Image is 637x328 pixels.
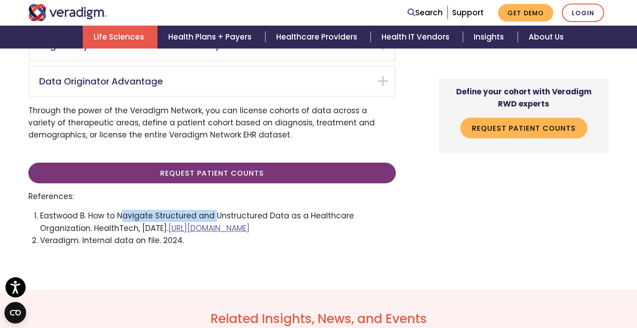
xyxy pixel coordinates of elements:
img: Veradigm logo [28,4,107,21]
a: Get Demo [498,4,553,22]
a: Health IT Vendors [371,26,463,49]
button: Open CMP widget [4,302,26,324]
a: Login [562,4,604,22]
a: Support [452,7,484,18]
a: [URL][DOMAIN_NAME] [168,223,250,234]
a: Request Patient Counts [460,117,588,138]
a: Request Patient Counts [28,163,396,183]
h5: Data Originator Advantage [39,76,372,87]
p: Through the power of the Veradigm Network, you can license cohorts of data across a variety of th... [28,105,396,142]
a: Health Plans + Payers [157,26,265,49]
strong: Define your cohort with Veradigm RWD experts [456,86,592,109]
a: About Us [518,26,574,49]
h2: Related Insights, News, and Events [28,311,609,327]
a: Insights [463,26,517,49]
li: Veradigm. Internal data on file. 2024. [40,235,396,247]
p: References: [28,191,396,203]
h5: Regulatory-Grade and Research-Ready [39,40,372,51]
a: Life Sciences [83,26,157,49]
a: Search [408,7,443,19]
li: Eastwood B. How to Navigate Structured and Unstructured Data as a Healthcare Organization. Health... [40,210,396,234]
a: Healthcare Providers [265,26,371,49]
